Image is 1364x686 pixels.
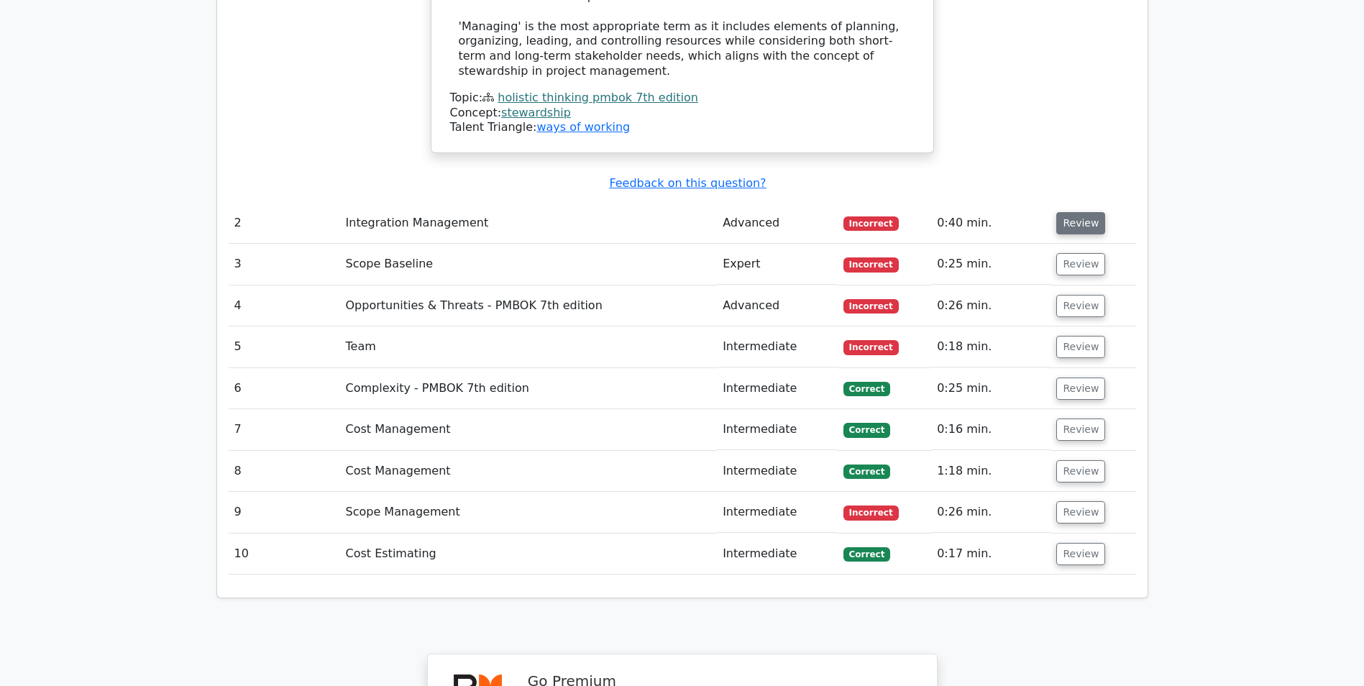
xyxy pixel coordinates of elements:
td: Cost Management [340,409,718,450]
td: 0:16 min. [931,409,1051,450]
button: Review [1056,212,1105,234]
td: Intermediate [717,326,838,367]
td: Intermediate [717,451,838,492]
td: 6 [229,368,340,409]
span: Incorrect [843,340,899,355]
td: 0:26 min. [931,285,1051,326]
div: Concept: [450,106,915,121]
a: Feedback on this question? [609,176,766,190]
a: stewardship [501,106,571,119]
span: Correct [843,465,890,479]
td: Opportunities & Threats - PMBOK 7th edition [340,285,718,326]
div: Topic: [450,91,915,106]
td: 7 [229,409,340,450]
td: Intermediate [717,409,838,450]
button: Review [1056,336,1105,358]
td: Cost Estimating [340,534,718,575]
a: ways of working [536,120,630,134]
td: 4 [229,285,340,326]
td: Complexity - PMBOK 7th edition [340,368,718,409]
span: Correct [843,547,890,562]
td: 0:25 min. [931,368,1051,409]
td: 0:18 min. [931,326,1051,367]
span: Incorrect [843,216,899,231]
td: 0:26 min. [931,492,1051,533]
span: Correct [843,382,890,396]
td: 5 [229,326,340,367]
button: Review [1056,543,1105,565]
a: holistic thinking pmbok 7th edition [498,91,698,104]
button: Review [1056,501,1105,523]
td: Scope Baseline [340,244,718,285]
td: 0:25 min. [931,244,1051,285]
td: Cost Management [340,451,718,492]
button: Review [1056,253,1105,275]
td: 9 [229,492,340,533]
td: Intermediate [717,534,838,575]
td: Scope Management [340,492,718,533]
td: Intermediate [717,492,838,533]
button: Review [1056,419,1105,441]
button: Review [1056,295,1105,317]
td: Team [340,326,718,367]
td: 0:17 min. [931,534,1051,575]
button: Review [1056,460,1105,483]
span: Incorrect [843,506,899,520]
span: Incorrect [843,299,899,314]
span: Correct [843,423,890,437]
div: Talent Triangle: [450,91,915,135]
td: 8 [229,451,340,492]
td: Advanced [717,285,838,326]
td: Expert [717,244,838,285]
td: 3 [229,244,340,285]
td: Integration Management [340,203,718,244]
span: Incorrect [843,257,899,272]
td: 0:40 min. [931,203,1051,244]
button: Review [1056,378,1105,400]
td: Advanced [717,203,838,244]
td: 2 [229,203,340,244]
td: Intermediate [717,368,838,409]
td: 10 [229,534,340,575]
td: 1:18 min. [931,451,1051,492]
